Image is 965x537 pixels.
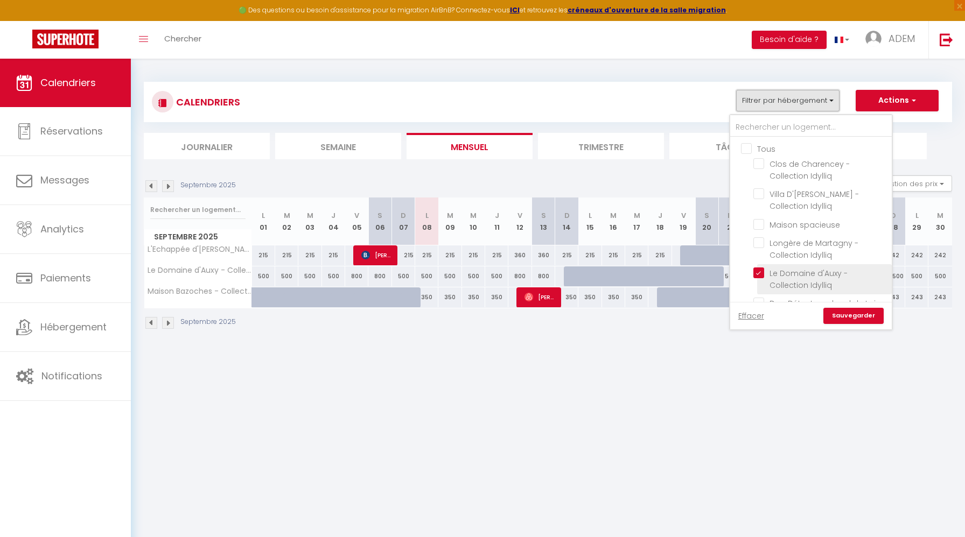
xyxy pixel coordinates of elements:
[905,287,928,307] div: 243
[438,197,461,245] th: 09
[555,287,578,307] div: 350
[144,229,251,245] span: Septembre 2025
[392,266,415,286] div: 500
[150,200,246,220] input: Rechercher un logement...
[508,245,532,265] div: 360
[625,287,648,307] div: 350
[602,197,625,245] th: 16
[180,180,236,190] p: Septembre 2025
[298,266,321,286] div: 500
[928,245,952,265] div: 242
[525,287,555,307] span: [PERSON_NAME]
[377,210,382,221] abbr: S
[415,245,438,265] div: 215
[555,197,578,245] th: 14
[485,197,508,245] th: 11
[738,310,764,322] a: Effacer
[728,210,733,221] abbr: D
[438,245,461,265] div: 215
[541,210,546,221] abbr: S
[368,266,391,286] div: 800
[146,245,254,253] span: L'Echappée d'[PERSON_NAME] - Collection Idylliq
[508,197,532,245] th: 12
[729,114,893,330] div: Filtrer par hébergement
[578,245,602,265] div: 215
[518,210,522,221] abbr: V
[392,245,415,265] div: 215
[928,197,952,245] th: 30
[462,197,485,245] th: 10
[275,266,298,286] div: 500
[602,245,625,265] div: 215
[144,133,270,159] li: Journalier
[307,210,313,221] abbr: M
[485,287,508,307] div: 350
[718,197,742,245] th: 21
[322,266,345,286] div: 500
[940,33,953,46] img: logout
[415,287,438,307] div: 350
[736,90,840,111] button: Filtrer par hébergement
[462,245,485,265] div: 215
[345,266,368,286] div: 800
[510,5,520,15] a: ICI
[322,245,345,265] div: 215
[928,287,952,307] div: 243
[532,266,555,286] div: 800
[865,31,882,47] img: ...
[634,210,640,221] abbr: M
[41,369,102,383] span: Notifications
[252,266,275,286] div: 500
[40,320,107,334] span: Hébergement
[156,21,209,59] a: Chercher
[331,210,335,221] abbr: J
[438,287,461,307] div: 350
[589,210,592,221] abbr: L
[882,197,905,245] th: 28
[681,210,686,221] abbr: V
[40,271,91,285] span: Paiements
[648,245,672,265] div: 215
[610,210,617,221] abbr: M
[354,210,359,221] abbr: V
[298,197,321,245] th: 03
[495,210,499,221] abbr: J
[658,210,662,221] abbr: J
[40,124,103,138] span: Réservations
[568,5,726,15] a: créneaux d'ouverture de la salle migration
[928,266,952,286] div: 500
[275,197,298,245] th: 02
[401,210,406,221] abbr: D
[532,197,555,245] th: 13
[856,90,939,111] button: Actions
[889,32,915,45] span: ADEM
[298,245,321,265] div: 215
[564,210,570,221] abbr: D
[470,210,477,221] abbr: M
[173,90,240,114] h3: CALENDRIERS
[392,197,415,245] th: 07
[252,245,275,265] div: 215
[905,266,928,286] div: 500
[882,245,905,265] div: 242
[891,210,896,221] abbr: D
[146,287,254,295] span: Maison Bazoches - Collection Idylliq
[882,266,905,286] div: 500
[361,245,392,265] span: [PERSON_NAME]
[447,210,453,221] abbr: M
[770,189,859,211] span: Villa D'[PERSON_NAME] - Collection Idylliq
[532,245,555,265] div: 360
[578,287,602,307] div: 350
[180,317,236,327] p: Septembre 2025
[275,133,401,159] li: Semaine
[40,222,84,236] span: Analytics
[485,266,508,286] div: 500
[905,197,928,245] th: 29
[695,197,718,245] th: 20
[508,266,532,286] div: 800
[164,33,201,44] span: Chercher
[438,266,461,286] div: 500
[905,245,928,265] div: 242
[538,133,664,159] li: Trimestre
